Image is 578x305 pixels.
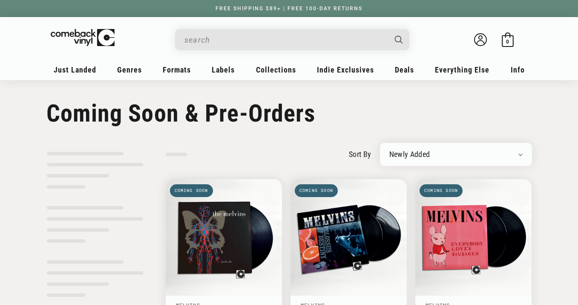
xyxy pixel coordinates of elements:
[395,65,414,74] span: Deals
[435,65,489,74] span: Everything Else
[184,31,386,49] input: search
[349,148,371,160] label: sort by
[163,65,191,74] span: Formats
[54,65,96,74] span: Just Landed
[46,99,532,128] h1: Coming Soon & Pre-Orders
[511,65,525,74] span: Info
[117,65,142,74] span: Genres
[506,38,509,45] span: 0
[212,65,235,74] span: Labels
[387,29,410,50] button: Search
[256,65,296,74] span: Collections
[175,29,409,50] div: Search
[317,65,374,74] span: Indie Exclusives
[207,6,371,12] a: FREE SHIPPING $89+ | FREE 100-DAY RETURNS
